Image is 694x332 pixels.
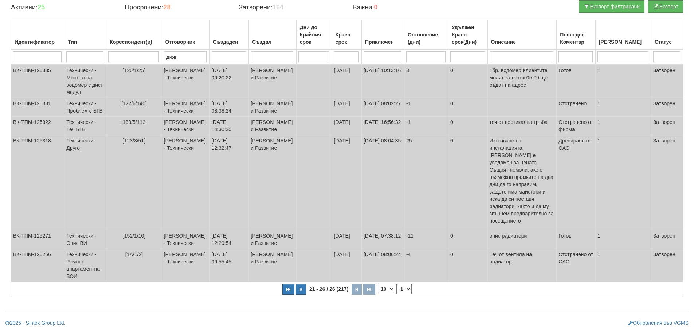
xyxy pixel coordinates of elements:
[332,20,361,50] th: Краен срок: No sort applied, activate to apply an ascending sort
[651,249,683,282] td: Затворен
[209,230,249,249] td: [DATE] 12:29:54
[332,98,361,117] td: [DATE]
[404,20,448,50] th: Отклонение (дни): No sort applied, activate to apply an ascending sort
[162,135,209,230] td: [PERSON_NAME] - Технически
[11,230,64,249] td: ВК-ТПМ-125271
[298,22,330,47] div: Дни до Крайния срок
[406,30,446,47] div: Отклонение (дни)
[448,65,488,98] td: 0
[448,249,488,282] td: 0
[11,4,114,11] h4: Активни:
[648,0,683,13] button: Експорт
[272,4,283,11] b: 164
[106,20,162,50] th: Кореспондент(и): No sort applied, activate to apply an ascending sort
[404,98,448,117] td: -1
[209,98,249,117] td: [DATE] 08:38:24
[374,4,378,11] b: 0
[361,98,404,117] td: [DATE] 08:02:27
[162,230,209,249] td: [PERSON_NAME] - Технически
[361,230,404,249] td: [DATE] 07:38:12
[361,249,404,282] td: [DATE] 08:06:24
[163,4,170,11] b: 28
[557,20,595,50] th: Последен Коментар: No sort applied, activate to apply an ascending sort
[162,249,209,282] td: [PERSON_NAME] - Технически
[558,119,593,132] span: Отстранено от фирма
[653,37,681,47] div: Статус
[249,20,296,50] th: Създал: No sort applied, activate to apply an ascending sort
[164,37,208,47] div: Отговорник
[121,119,147,125] span: [133/5/112]
[11,135,64,230] td: ВК-ТПМ-125318
[64,98,106,117] td: Технически - Проблем с БГВ
[249,117,296,135] td: [PERSON_NAME] и Развитие
[628,320,689,326] a: Обновления във VGMS
[307,286,350,292] span: 21 - 26 / 26 (217)
[490,232,555,239] p: опис радиатори
[558,138,591,151] span: Дренирано от ОАС
[296,20,332,50] th: Дни до Крайния срок: No sort applied, activate to apply an ascending sort
[597,37,649,47] div: [PERSON_NAME]
[11,249,64,282] td: ВК-ТПМ-125256
[558,30,593,47] div: Последен Коментар
[361,20,404,50] th: Приключен: No sort applied, activate to apply an ascending sort
[404,230,448,249] td: -11
[490,137,555,224] p: Източване на инсталацията, [PERSON_NAME] е уведомен за цената. Същият помоли, ако е възможно врам...
[490,118,555,126] p: теч от вертикална тръба
[332,135,361,230] td: [DATE]
[490,67,555,89] p: 1бр. водомер Клиентите молят за петък 05.09 ще бъдат на адрес
[377,284,395,294] select: Брой редове на страница
[209,117,249,135] td: [DATE] 14:30:30
[209,135,249,230] td: [DATE] 12:32:47
[125,251,143,257] span: [1А/1/2]
[332,117,361,135] td: [DATE]
[352,284,362,295] button: Следваща страница
[212,37,247,47] div: Създаден
[558,67,572,73] span: Готов
[11,117,64,135] td: ВК-ТПМ-125322
[595,65,651,98] td: 1
[595,20,651,50] th: Брой Файлове: No sort applied, activate to apply an ascending sort
[162,20,209,50] th: Отговорник: No sort applied, activate to apply an ascending sort
[123,233,145,239] span: [152/1/10]
[651,135,683,230] td: Затворен
[332,249,361,282] td: [DATE]
[11,20,64,50] th: Идентификатор: No sort applied, activate to apply an ascending sort
[361,117,404,135] td: [DATE] 16:56:32
[404,249,448,282] td: -4
[249,135,296,230] td: [PERSON_NAME] и Развитие
[595,230,651,249] td: 1
[121,101,147,106] span: [122/6/140]
[249,98,296,117] td: [PERSON_NAME] и Развитие
[64,65,106,98] td: Технически - Монтаж на водомер с дист. модул
[334,30,360,47] div: Краен срок
[209,65,249,98] td: [DATE] 09:20:22
[595,135,651,230] td: 1
[361,135,404,230] td: [DATE] 08:04:35
[595,98,651,117] td: 1
[282,284,294,295] button: Първа страница
[450,22,486,47] div: Удължен Краен срок(Дни)
[651,65,683,98] td: Затворен
[64,135,106,230] td: Технически - Друго
[404,117,448,135] td: -1
[404,135,448,230] td: 25
[64,117,106,135] td: Технически - Теч БГВ
[64,230,106,249] td: Технически - Опис ВИ
[11,65,64,98] td: ВК-ТПМ-125335
[448,230,488,249] td: 0
[651,98,683,117] td: Затворен
[64,20,106,50] th: Тип: No sort applied, activate to apply an ascending sort
[651,230,683,249] td: Затворен
[38,4,45,11] b: 25
[396,284,412,294] select: Страница номер
[363,284,375,295] button: Последна страница
[249,65,296,98] td: [PERSON_NAME] и Развитие
[249,249,296,282] td: [PERSON_NAME] и Развитие
[448,117,488,135] td: 0
[448,135,488,230] td: 0
[595,249,651,282] td: 1
[296,284,306,295] button: Предишна страница
[123,138,145,144] span: [123/3/51]
[558,101,587,106] span: Отстранено
[558,233,572,239] span: Готов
